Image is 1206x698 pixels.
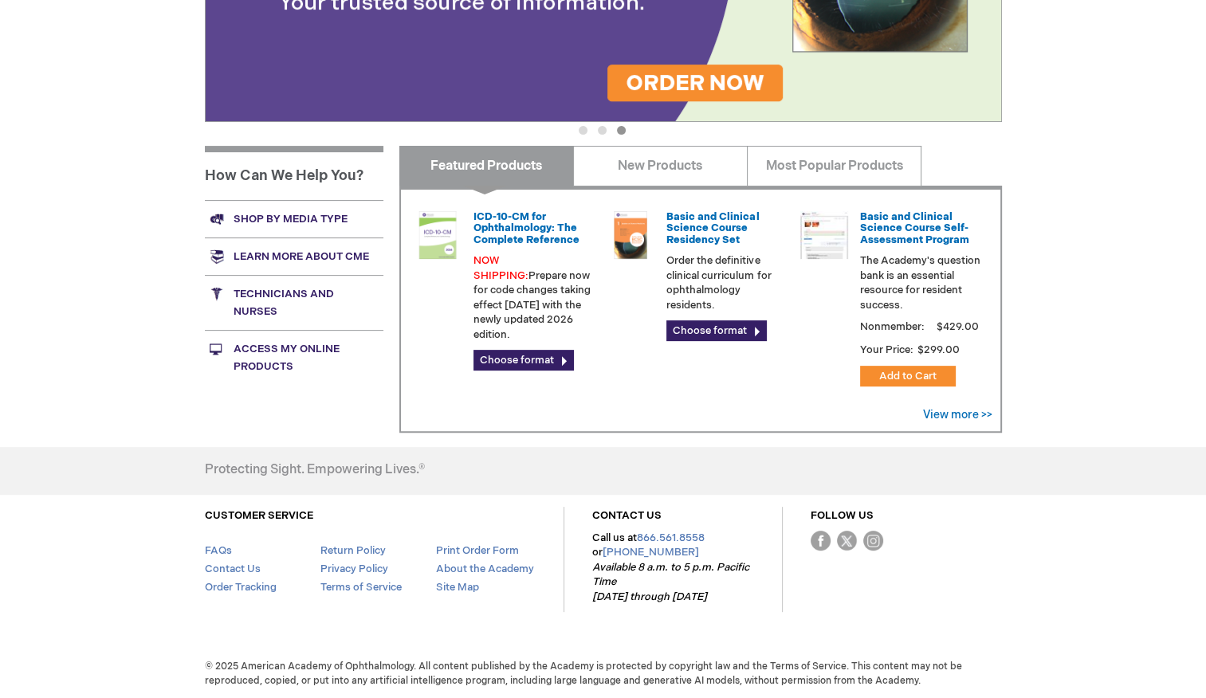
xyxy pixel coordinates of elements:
a: Print Order Form [435,544,518,557]
img: Twitter [837,531,857,551]
p: Call us at or [592,531,754,605]
em: Available 8 a.m. to 5 p.m. Pacific Time [DATE] through [DATE] [592,561,749,603]
a: Contact Us [205,563,261,575]
a: Featured Products [399,146,574,186]
a: Access My Online Products [205,330,383,385]
button: 1 of 3 [579,126,587,135]
img: 0120008u_42.png [414,211,462,259]
a: Privacy Policy [320,563,387,575]
font: NOW SHIPPING: [473,254,528,282]
a: Site Map [435,581,478,594]
button: 3 of 3 [617,126,626,135]
a: [PHONE_NUMBER] [603,546,699,559]
a: FOLLOW US [811,509,874,522]
h4: Protecting Sight. Empowering Lives.® [205,463,425,477]
p: Prepare now for code changes taking effect [DATE] with the newly updated 2026 edition. [473,253,595,342]
button: Add to Cart [860,366,956,386]
a: Basic and Clinical Science Course Self-Assessment Program [860,210,969,246]
a: CUSTOMER SERVICE [205,509,313,522]
span: Add to Cart [879,370,937,382]
a: FAQs [205,544,232,557]
a: Most Popular Products [747,146,921,186]
img: Facebook [811,531,831,551]
a: Return Policy [320,544,385,557]
a: CONTACT US [592,509,662,522]
strong: Your Price: [860,343,913,356]
a: ICD-10-CM for Ophthalmology: The Complete Reference [473,210,579,246]
strong: Nonmember: [860,317,925,337]
span: $429.00 [934,320,981,333]
a: Choose format [666,320,767,341]
h1: How Can We Help You? [205,146,383,200]
a: Order Tracking [205,581,277,594]
span: $299.00 [916,343,962,356]
a: Shop by media type [205,200,383,237]
img: bcscself_20.jpg [800,211,848,259]
a: About the Academy [435,563,533,575]
p: Order the definitive clinical curriculum for ophthalmology residents. [666,253,788,312]
a: New Products [573,146,748,186]
a: Technicians and nurses [205,275,383,330]
button: 2 of 3 [598,126,607,135]
img: 02850963u_47.png [607,211,654,259]
a: 866.561.8558 [637,531,705,544]
a: Learn more about CME [205,237,383,275]
img: instagram [863,531,883,551]
span: © 2025 American Academy of Ophthalmology. All content published by the Academy is protected by co... [193,660,1014,687]
a: Basic and Clinical Science Course Residency Set [666,210,759,246]
p: The Academy's question bank is an essential resource for resident success. [860,253,981,312]
a: View more >> [923,408,992,422]
a: Choose format [473,350,574,371]
a: Terms of Service [320,581,401,594]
